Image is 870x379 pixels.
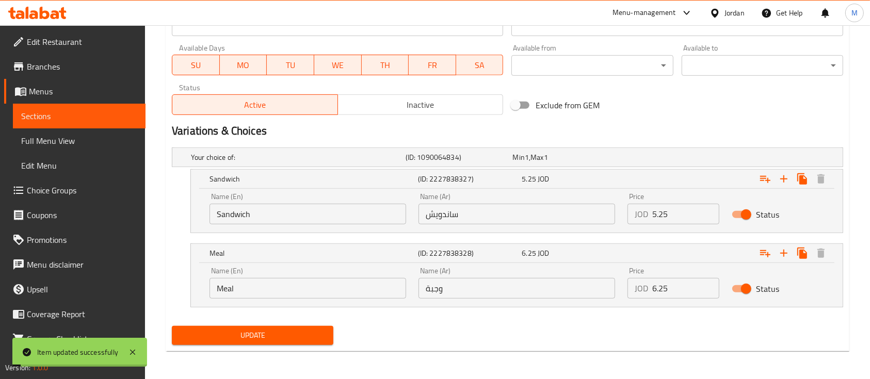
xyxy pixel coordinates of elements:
[13,153,146,178] a: Edit Menu
[530,151,543,164] span: Max
[172,326,333,345] button: Update
[27,60,137,73] span: Branches
[775,244,793,262] button: Add new choice
[4,178,146,203] a: Choice Groups
[409,55,456,75] button: FR
[538,172,549,186] span: JOD
[635,282,648,294] p: JOD
[27,36,137,48] span: Edit Restaurant
[775,170,793,188] button: Add new choice
[413,58,452,73] span: FR
[362,55,409,75] button: TH
[4,227,146,252] a: Promotions
[21,110,137,122] span: Sections
[191,170,843,188] div: Expand
[337,94,504,115] button: Inactive
[4,252,146,277] a: Menu disclaimer
[793,244,812,262] button: Clone new choice
[210,204,406,224] input: Enter name En
[27,209,137,221] span: Coupons
[4,277,146,302] a: Upsell
[366,58,405,73] span: TH
[756,208,779,221] span: Status
[29,85,137,97] span: Menus
[27,283,137,295] span: Upsell
[851,7,858,19] span: M
[4,79,146,104] a: Menus
[191,244,843,262] div: Expand
[522,172,536,186] span: 5.25
[318,58,358,73] span: WE
[512,152,616,162] div: ,
[512,151,524,164] span: Min
[525,151,529,164] span: 1
[210,248,414,258] h5: Meal
[27,333,137,345] span: Grocery Checklist
[756,244,775,262] button: Add choice group
[176,58,216,73] span: SU
[538,246,549,260] span: JOD
[511,55,673,76] div: ​
[27,234,137,246] span: Promotions
[418,174,518,184] h5: (ID: 2227838327)
[27,308,137,320] span: Coverage Report
[224,58,263,73] span: MO
[210,174,414,184] h5: Sandwich
[613,7,676,19] div: Menu-management
[210,278,406,299] input: Enter name En
[635,208,648,220] p: JOD
[176,97,334,112] span: Active
[5,361,30,374] span: Version:
[180,329,325,342] span: Update
[21,159,137,172] span: Edit Menu
[544,151,548,164] span: 1
[756,283,779,295] span: Status
[4,29,146,54] a: Edit Restaurant
[682,55,843,76] div: ​
[172,94,338,115] button: Active
[418,278,615,299] input: Enter name Ar
[812,170,830,188] button: Delete Sandwich
[172,148,843,167] div: Expand
[536,99,600,111] span: Exclude from GEM
[342,97,500,112] span: Inactive
[220,55,267,75] button: MO
[724,7,745,19] div: Jordan
[32,361,48,374] span: 1.0.0
[652,278,719,299] input: Please enter price
[793,170,812,188] button: Clone new choice
[21,135,137,147] span: Full Menu View
[27,258,137,271] span: Menu disclaimer
[756,170,775,188] button: Add choice group
[267,55,314,75] button: TU
[812,244,830,262] button: Delete Meal
[418,204,615,224] input: Enter name Ar
[4,203,146,227] a: Coupons
[4,302,146,326] a: Coverage Report
[314,55,362,75] button: WE
[652,204,719,224] input: Please enter price
[4,54,146,79] a: Branches
[191,152,401,162] h5: Your choice of:
[172,55,220,75] button: SU
[4,326,146,351] a: Grocery Checklist
[456,55,504,75] button: SA
[460,58,500,73] span: SA
[522,246,536,260] span: 6.25
[13,128,146,153] a: Full Menu View
[37,347,118,358] div: Item updated successfully
[418,248,518,258] h5: (ID: 2227838328)
[172,123,843,139] h2: Variations & Choices
[27,184,137,196] span: Choice Groups
[406,152,509,162] h5: (ID: 1090064834)
[13,104,146,128] a: Sections
[271,58,310,73] span: TU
